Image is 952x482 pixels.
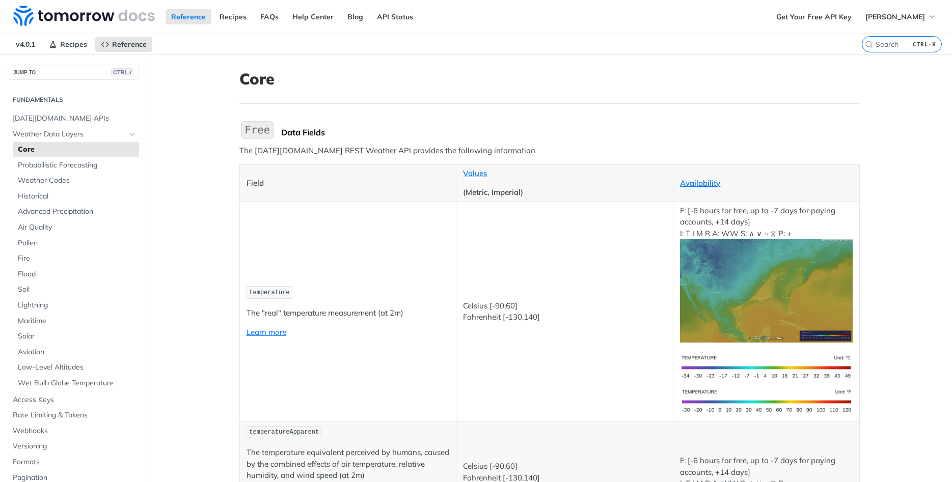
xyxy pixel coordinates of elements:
[865,40,873,48] svg: Search
[13,360,139,375] a: Low-Level Altitudes
[680,286,852,295] span: Expand image
[8,65,139,80] button: JUMP TOCTRL-/
[8,408,139,423] a: Rate Limiting & Tokens
[18,316,137,326] span: Maritime
[13,267,139,282] a: Flood
[680,395,852,405] span: Expand image
[95,37,152,52] a: Reference
[249,289,289,296] span: temperature
[13,457,137,467] span: Formats
[13,6,155,26] img: Tomorrow.io Weather API Docs
[13,189,139,204] a: Historical
[13,410,137,420] span: Rate Limiting & Tokens
[463,168,487,178] a: Values
[18,347,137,357] span: Aviation
[13,426,137,436] span: Webhooks
[8,95,139,104] h2: Fundamentals
[342,9,369,24] a: Blog
[18,331,137,342] span: Solar
[18,160,137,171] span: Probabilistic Forecasting
[680,361,852,371] span: Expand image
[18,285,137,295] span: Soil
[247,327,286,337] a: Learn more
[463,300,666,323] p: Celsius [-90,60] Fahrenheit [-130,140]
[18,238,137,248] span: Pollen
[13,441,137,451] span: Versioning
[680,239,852,343] img: temperature
[13,173,139,188] a: Weather Codes
[13,220,139,235] a: Air Quality
[18,207,137,217] span: Advanced Precipitation
[13,129,126,139] span: Weather Data Layers
[13,329,139,344] a: Solar
[13,236,139,251] a: Pollen
[247,447,450,481] p: The temperature equivalent perceived by humans, caused by the combined effects of air temperature...
[247,178,450,189] p: Field
[43,37,93,52] a: Recipes
[13,251,139,266] a: Fire
[18,253,137,264] span: Fire
[910,39,939,49] kbd: CTRL-K
[13,142,139,157] a: Core
[680,384,852,418] img: temperature-us
[680,350,852,384] img: temperature-si
[8,111,139,126] a: [DATE][DOMAIN_NAME] APIs
[771,9,857,24] a: Get Your Free API Key
[860,9,942,24] button: [PERSON_NAME]
[60,40,87,49] span: Recipes
[13,345,139,360] a: Aviation
[18,269,137,279] span: Flood
[13,282,139,297] a: Soil
[680,205,852,343] p: F: [-6 hours for free, up to -7 days for paying accounts, +14 days] I: T I M R A: WW S: ∧ ∨ ~ ⧖ P: +
[13,376,139,391] a: Wet Bulb Globe Temperature
[18,145,137,155] span: Core
[249,429,319,436] span: temperatureApparent
[239,145,860,157] p: The [DATE][DOMAIN_NAME] REST Weather API provides the following information
[18,222,137,233] span: Air Quality
[287,9,339,24] a: Help Center
[8,439,139,454] a: Versioning
[281,127,860,137] div: Data Fields
[128,130,137,138] button: Hide subpages for Weather Data Layers
[255,9,284,24] a: FAQs
[371,9,419,24] a: API Status
[865,12,925,21] span: [PERSON_NAME]
[8,392,139,408] a: Access Keys
[463,187,666,199] p: (Metric, Imperial)
[18,362,137,373] span: Low-Level Altitudes
[18,300,137,310] span: Lightning
[13,158,139,173] a: Probabilistic Forecasting
[13,204,139,219] a: Advanced Precipitation
[18,176,137,186] span: Weather Codes
[214,9,252,24] a: Recipes
[8,423,139,439] a: Webhooks
[166,9,211,24] a: Reference
[13,298,139,313] a: Lightning
[18,378,137,388] span: Wet Bulb Globe Temperature
[239,70,860,88] h1: Core
[10,37,41,52] span: v4.0.1
[680,178,720,188] a: Availability
[18,191,137,202] span: Historical
[8,127,139,142] a: Weather Data LayersHide subpages for Weather Data Layers
[8,455,139,470] a: Formats
[111,68,133,76] span: CTRL-/
[13,395,137,405] span: Access Keys
[13,314,139,329] a: Maritime
[13,114,137,124] span: [DATE][DOMAIN_NAME] APIs
[247,307,450,319] p: The "real" temperature measurement (at 2m)
[112,40,147,49] span: Reference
